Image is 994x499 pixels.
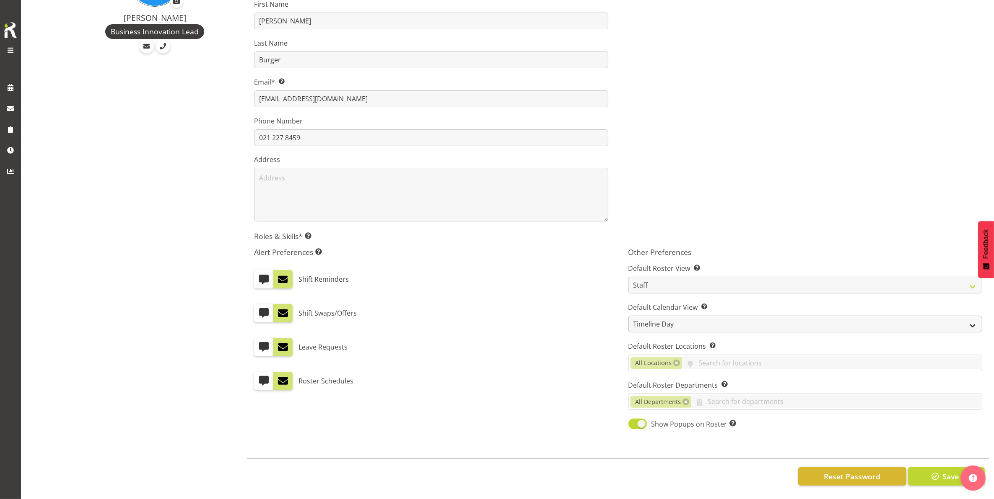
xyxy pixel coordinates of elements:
[798,467,906,486] button: Reset Password
[969,474,977,482] img: help-xxl-2.png
[298,304,357,322] label: Shift Swaps/Offers
[254,154,608,165] label: Address
[254,247,608,257] h5: Alert Preferences
[111,26,199,37] span: Business Innovation Lead
[942,471,959,482] span: Save
[139,39,154,54] a: Email Employee
[156,39,170,54] a: Call Employee
[647,419,736,429] span: Show Popups on Roster
[72,13,237,23] h4: [PERSON_NAME]
[254,90,608,107] input: Email Address
[254,77,608,87] label: Email*
[298,270,349,288] label: Shift Reminders
[682,356,982,369] input: Search for locations
[982,229,990,259] span: Feedback
[298,372,353,390] label: Roster Schedules
[254,129,608,146] input: Phone Number
[908,467,985,486] button: Save
[254,13,608,29] input: First Name
[254,116,608,126] label: Phone Number
[824,471,880,482] span: Reset Password
[298,338,348,356] label: Leave Requests
[635,397,681,406] span: All Departments
[691,395,982,408] input: Search for departments
[628,247,982,257] h5: Other Preferences
[628,380,982,390] label: Default Roster Departments
[2,21,19,39] img: Rosterit icon logo
[628,263,982,273] label: Default Roster View
[978,221,994,278] button: Feedback - Show survey
[254,231,982,241] h5: Roles & Skills*
[635,358,672,368] span: All Locations
[628,302,982,312] label: Default Calendar View
[254,38,608,48] label: Last Name
[628,341,982,351] label: Default Roster Locations
[254,51,608,68] input: Last Name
